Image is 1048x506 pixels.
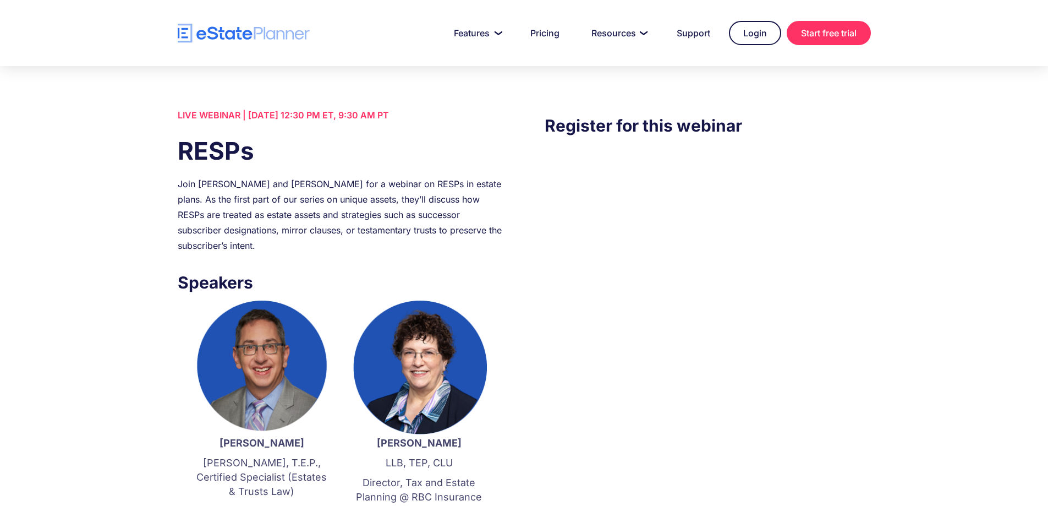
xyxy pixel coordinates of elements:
[178,176,503,253] div: Join [PERSON_NAME] and [PERSON_NAME] for a webinar on RESPs in estate plans. As the first part of...
[441,22,512,44] a: Features
[729,21,781,45] a: Login
[178,270,503,295] h3: Speakers
[194,456,330,499] p: [PERSON_NAME], T.E.P., Certified Specialist (Estates & Trusts Law)
[663,22,723,44] a: Support
[377,437,462,449] strong: [PERSON_NAME]
[352,476,487,504] p: Director, Tax and Estate Planning @ RBC Insurance
[352,456,487,470] p: LLB, TEP, CLU
[178,24,310,43] a: home
[178,107,503,123] div: LIVE WEBINAR | [DATE] 12:30 PM ET, 9:30 AM PT
[545,160,870,243] iframe: Form 0
[178,134,503,168] h1: RESPs
[545,113,870,138] h3: Register for this webinar
[578,22,658,44] a: Resources
[517,22,573,44] a: Pricing
[787,21,871,45] a: Start free trial
[220,437,304,449] strong: [PERSON_NAME]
